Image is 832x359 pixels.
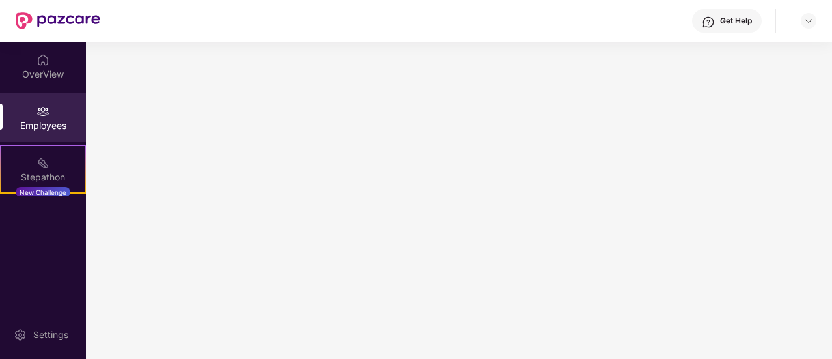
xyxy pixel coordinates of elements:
[36,105,49,118] img: svg+xml;base64,PHN2ZyBpZD0iRW1wbG95ZWVzIiB4bWxucz0iaHR0cDovL3d3dy53My5vcmcvMjAwMC9zdmciIHdpZHRoPS...
[16,12,100,29] img: New Pazcare Logo
[29,328,72,341] div: Settings
[14,328,27,341] img: svg+xml;base64,PHN2ZyBpZD0iU2V0dGluZy0yMHgyMCIgeG1sbnM9Imh0dHA6Ly93d3cudzMub3JnLzIwMDAvc3ZnIiB3aW...
[702,16,715,29] img: svg+xml;base64,PHN2ZyBpZD0iSGVscC0zMngzMiIgeG1sbnM9Imh0dHA6Ly93d3cudzMub3JnLzIwMDAvc3ZnIiB3aWR0aD...
[720,16,752,26] div: Get Help
[1,171,85,184] div: Stepathon
[803,16,814,26] img: svg+xml;base64,PHN2ZyBpZD0iRHJvcGRvd24tMzJ4MzIiIHhtbG5zPSJodHRwOi8vd3d3LnczLm9yZy8yMDAwL3N2ZyIgd2...
[36,53,49,66] img: svg+xml;base64,PHN2ZyBpZD0iSG9tZSIgeG1sbnM9Imh0dHA6Ly93d3cudzMub3JnLzIwMDAvc3ZnIiB3aWR0aD0iMjAiIG...
[36,156,49,169] img: svg+xml;base64,PHN2ZyB4bWxucz0iaHR0cDovL3d3dy53My5vcmcvMjAwMC9zdmciIHdpZHRoPSIyMSIgaGVpZ2h0PSIyMC...
[16,187,70,197] div: New Challenge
